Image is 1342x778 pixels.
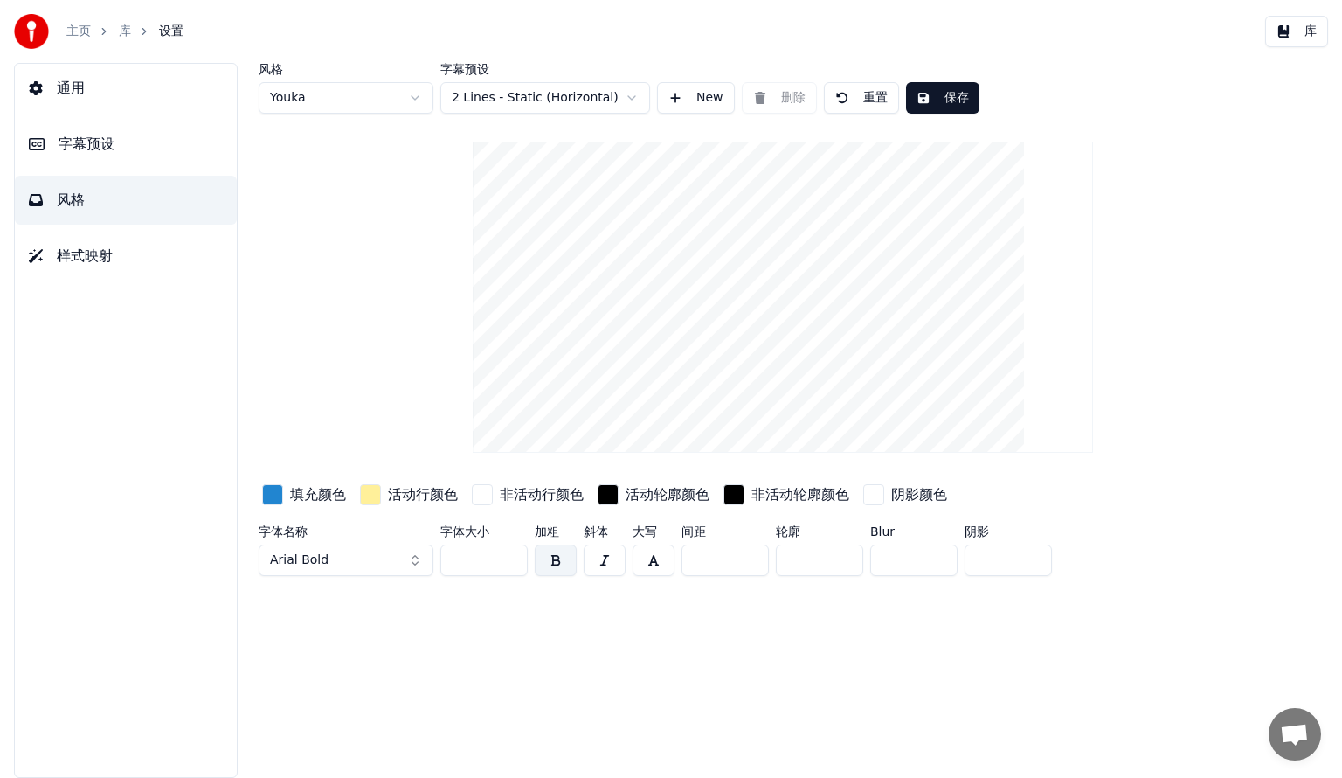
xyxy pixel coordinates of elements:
[15,64,237,113] button: 通用
[633,525,674,538] label: 大写
[824,82,899,114] button: 重置
[535,525,577,538] label: 加粗
[860,481,951,509] button: 阴影颜色
[259,63,433,75] label: 风格
[720,481,853,509] button: 非活动轮廓颜色
[965,525,1052,538] label: 阴影
[500,484,584,505] div: 非活动行颜色
[59,134,114,155] span: 字幕预设
[57,246,113,267] span: 样式映射
[290,484,346,505] div: 填充颜色
[440,525,528,538] label: 字体大小
[657,82,735,114] button: New
[259,525,433,538] label: 字体名称
[681,525,769,538] label: 间距
[57,190,85,211] span: 风格
[66,23,91,40] a: 主页
[584,525,626,538] label: 斜体
[594,481,713,509] button: 活动轮廓颜色
[468,481,587,509] button: 非活动行颜色
[270,552,329,569] span: Arial Bold
[356,481,461,509] button: 活动行颜色
[751,484,849,505] div: 非活动轮廓颜色
[119,23,131,40] a: 库
[15,120,237,169] button: 字幕预设
[1269,708,1321,761] div: 打開聊天
[891,484,947,505] div: 阴影颜色
[66,23,183,40] nav: breadcrumb
[14,14,49,49] img: youka
[906,82,979,114] button: 保存
[159,23,183,40] span: 设置
[15,176,237,225] button: 风格
[388,484,458,505] div: 活动行颜色
[259,481,349,509] button: 填充颜色
[626,484,709,505] div: 活动轮廓颜色
[870,525,958,538] label: Blur
[440,63,650,75] label: 字幕预设
[776,525,863,538] label: 轮廓
[57,78,85,99] span: 通用
[15,232,237,281] button: 样式映射
[1265,16,1328,47] button: 库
